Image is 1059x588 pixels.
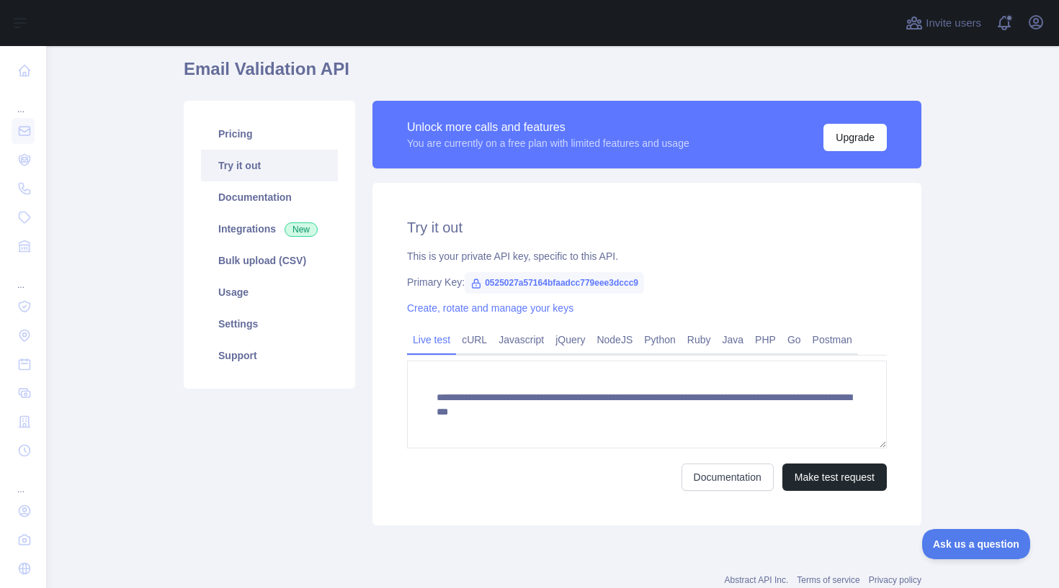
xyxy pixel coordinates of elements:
[201,308,338,340] a: Settings
[823,124,887,151] button: Upgrade
[184,58,921,92] h1: Email Validation API
[926,15,981,32] span: Invite users
[407,328,456,351] a: Live test
[682,463,774,491] a: Documentation
[407,302,573,314] a: Create, rotate and manage your keys
[201,245,338,276] a: Bulk upload (CSV)
[201,213,338,245] a: Integrations New
[591,328,638,351] a: NodeJS
[749,328,782,351] a: PHP
[869,575,921,585] a: Privacy policy
[922,529,1030,559] iframe: Toggle Customer Support
[407,136,689,150] div: You are currently on a free plan with limited features and usage
[201,118,338,150] a: Pricing
[407,275,887,289] div: Primary Key:
[407,217,887,238] h2: Try it out
[407,119,689,136] div: Unlock more calls and features
[12,262,35,291] div: ...
[493,328,550,351] a: Javascript
[782,463,887,491] button: Make test request
[407,249,887,263] div: This is your private API key, specific to this API.
[550,328,591,351] a: jQuery
[285,222,318,237] span: New
[717,328,750,351] a: Java
[782,328,807,351] a: Go
[201,181,338,213] a: Documentation
[682,328,717,351] a: Ruby
[201,150,338,181] a: Try it out
[456,328,493,351] a: cURL
[725,575,789,585] a: Abstract API Inc.
[12,86,35,115] div: ...
[807,328,858,351] a: Postman
[201,340,338,371] a: Support
[638,328,682,351] a: Python
[903,12,984,35] button: Invite users
[797,575,859,585] a: Terms of service
[465,272,644,294] span: 0525027a57164bfaadcc779eee3dccc9
[201,276,338,308] a: Usage
[12,466,35,495] div: ...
